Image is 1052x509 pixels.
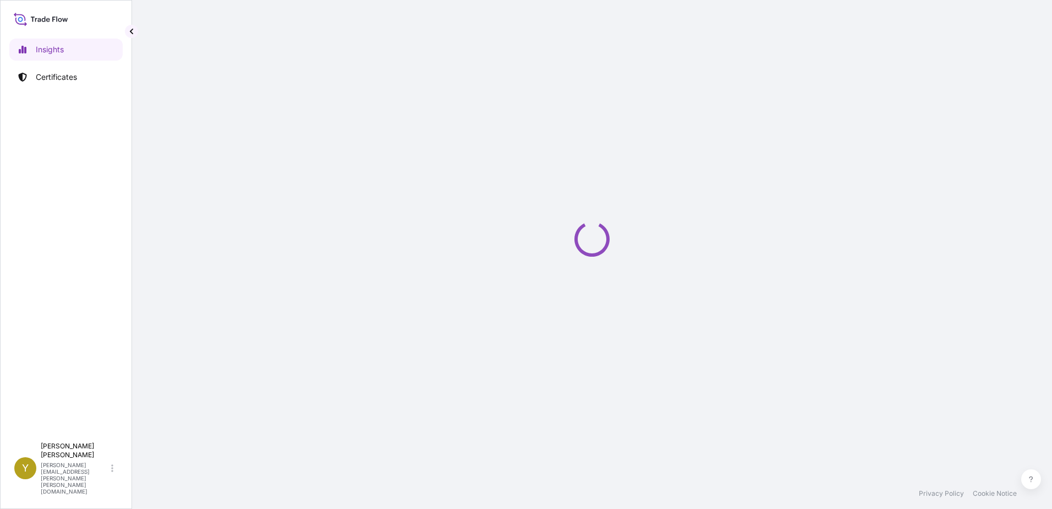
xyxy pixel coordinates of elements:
a: Certificates [9,66,123,88]
p: [PERSON_NAME][EMAIL_ADDRESS][PERSON_NAME][PERSON_NAME][DOMAIN_NAME] [41,462,109,495]
p: Insights [36,44,64,55]
p: Certificates [36,72,77,83]
a: Insights [9,39,123,61]
a: Privacy Policy [919,489,964,498]
a: Cookie Notice [973,489,1017,498]
p: [PERSON_NAME] [PERSON_NAME] [41,442,109,459]
span: Y [22,463,29,474]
